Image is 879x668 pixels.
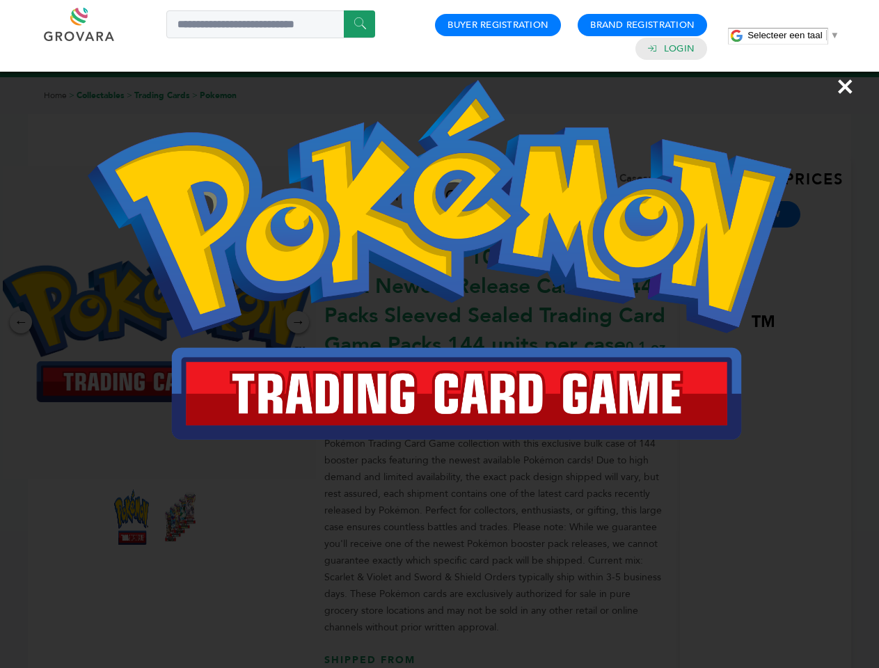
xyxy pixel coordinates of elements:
span: ▼ [830,30,839,40]
a: Selecteer een taal​ [747,30,839,40]
input: Search a product or brand... [166,10,375,38]
span: ​ [826,30,827,40]
a: Login [664,42,695,55]
a: Buyer Registration [448,19,548,31]
span: Selecteer een taal [747,30,822,40]
span: × [836,67,855,106]
img: Image Preview [88,80,791,440]
a: Brand Registration [590,19,695,31]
